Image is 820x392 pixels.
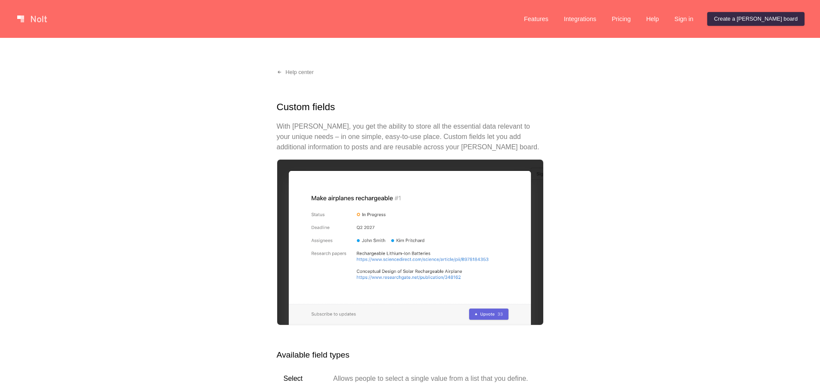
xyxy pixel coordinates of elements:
td: Allows people to select a single value from a list that you define. [326,368,543,389]
a: Sign in [668,12,700,26]
a: Help center [270,65,321,79]
h2: Available field types [277,349,544,361]
p: With [PERSON_NAME], you get the ability to store all the essential data relevant to your unique n... [277,121,544,152]
strong: Select [284,375,303,382]
a: Help [639,12,666,26]
a: Pricing [605,12,637,26]
a: Features [517,12,555,26]
a: Create a [PERSON_NAME] board [707,12,805,26]
h1: Custom fields [277,100,544,114]
a: Integrations [557,12,603,26]
img: Custom fields [277,159,544,325]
